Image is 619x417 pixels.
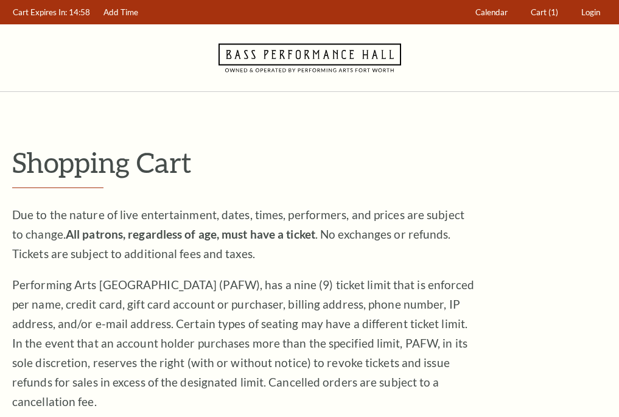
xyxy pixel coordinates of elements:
[581,7,600,17] span: Login
[576,1,606,24] a: Login
[66,227,315,241] strong: All patrons, regardless of age, must have a ticket
[12,275,475,412] p: Performing Arts [GEOGRAPHIC_DATA] (PAFW), has a nine (9) ticket limit that is enforced per name, ...
[12,208,464,261] span: Due to the nature of live entertainment, dates, times, performers, and prices are subject to chan...
[525,1,564,24] a: Cart (1)
[531,7,547,17] span: Cart
[69,7,90,17] span: 14:58
[470,1,514,24] a: Calendar
[12,147,607,178] p: Shopping Cart
[475,7,508,17] span: Calendar
[98,1,144,24] a: Add Time
[13,7,67,17] span: Cart Expires In:
[548,7,558,17] span: (1)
